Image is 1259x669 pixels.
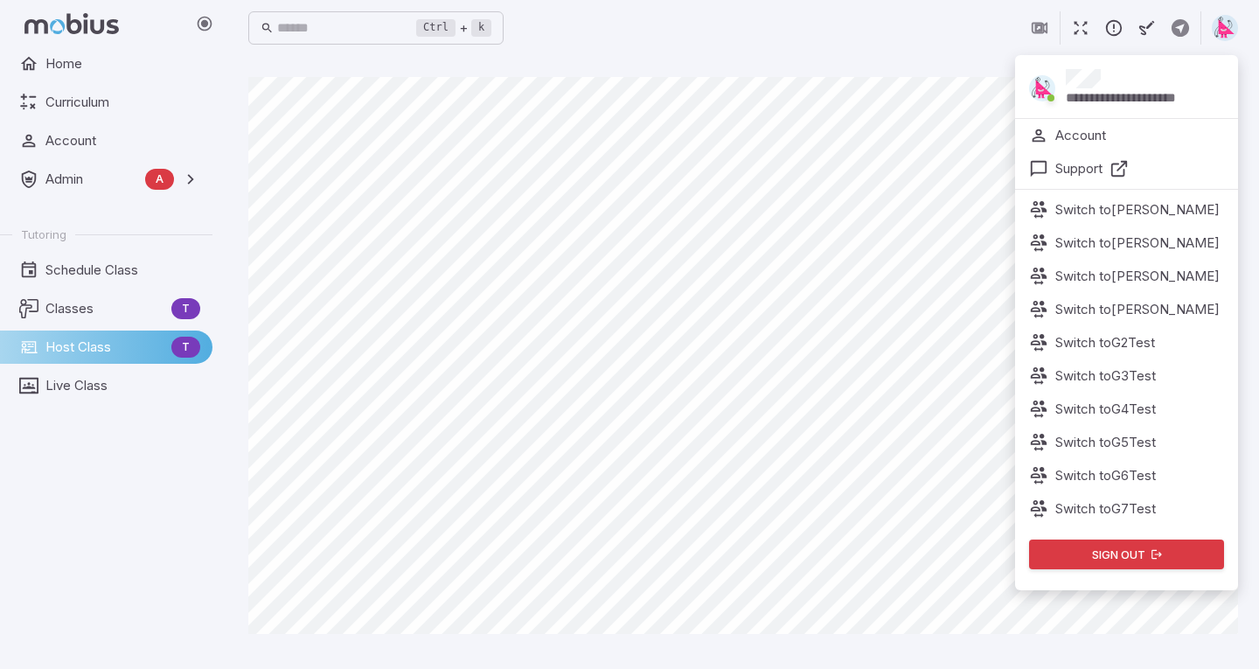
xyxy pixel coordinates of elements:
span: Schedule Class [45,261,200,280]
p: Switch to [PERSON_NAME] [1055,267,1220,286]
button: Start Drawing on Questions [1130,11,1164,45]
span: Account [45,131,200,150]
p: Switch to G5Test [1055,433,1156,452]
span: Curriculum [45,93,200,112]
span: T [171,300,200,317]
p: Switch to [PERSON_NAME] [1055,300,1220,319]
span: Admin [45,170,138,189]
p: Switch to [PERSON_NAME] [1055,200,1220,220]
p: Switch to G2Test [1055,333,1155,352]
p: Account [1055,126,1106,145]
img: right-triangle.svg [1029,75,1055,101]
img: right-triangle.svg [1212,15,1238,41]
button: Join in Zoom Client [1023,11,1056,45]
span: Home [45,54,200,73]
p: Switch to [PERSON_NAME] [1055,233,1220,253]
p: Support [1055,159,1102,178]
p: Switch to G6Test [1055,466,1156,485]
span: Tutoring [21,226,66,242]
span: A [145,171,174,188]
span: Classes [45,299,164,318]
button: Sign out [1029,540,1225,569]
button: Create Activity [1164,11,1197,45]
span: Live Class [45,376,200,395]
kbd: Ctrl [416,19,456,37]
span: Host Class [45,338,164,357]
span: T [171,338,200,356]
button: Fullscreen Game [1064,11,1097,45]
p: Switch to G4Test [1055,400,1156,419]
kbd: k [471,19,491,37]
div: + [416,17,491,38]
p: Switch to G7Test [1055,499,1156,519]
p: Switch to G3Test [1055,366,1156,386]
button: Report an Issue [1097,11,1130,45]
